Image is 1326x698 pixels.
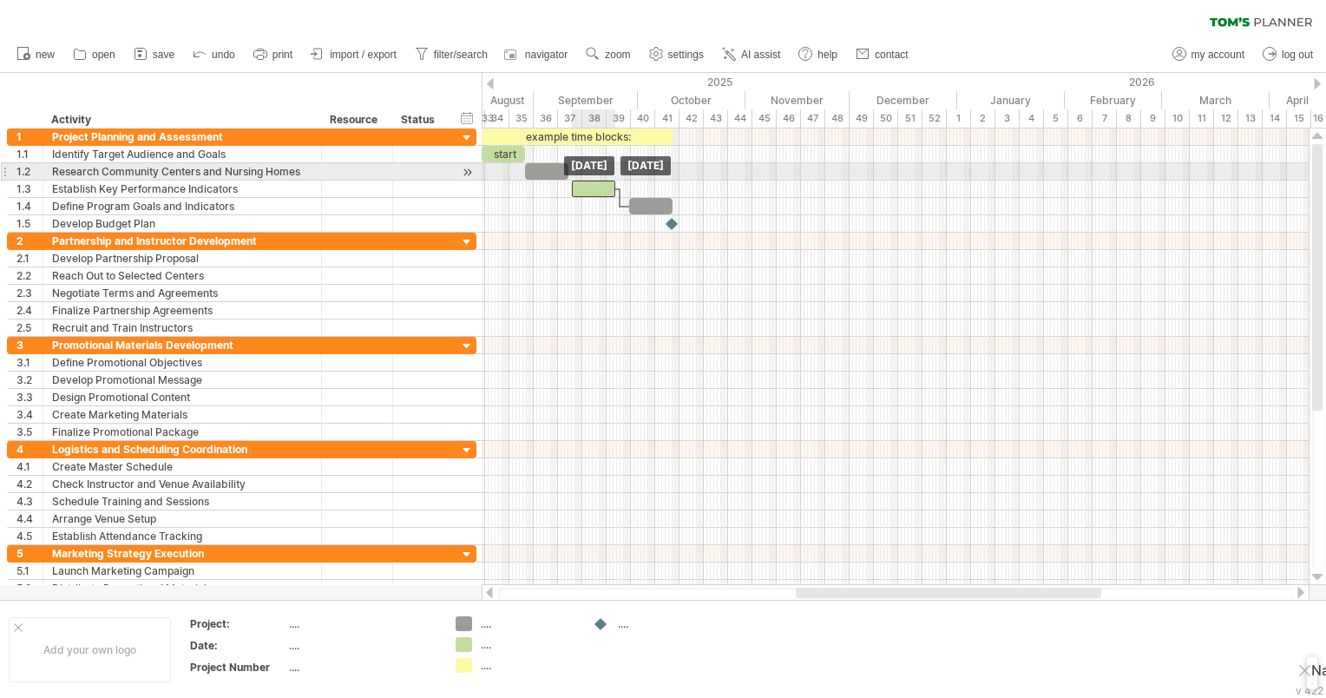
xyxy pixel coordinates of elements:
div: Status [401,111,439,128]
div: Project: [190,616,286,631]
div: 4 [16,441,43,458]
div: Develop Partnership Proposal [52,250,312,267]
div: 2 [16,233,43,249]
div: Launch Marketing Campaign [52,563,312,579]
div: February 2026 [1065,91,1162,109]
div: Distribute Promotional Materials [52,580,312,596]
span: settings [668,49,704,61]
span: save [153,49,174,61]
div: 2.3 [16,285,43,301]
div: October 2025 [638,91,745,109]
div: January 2026 [957,91,1065,109]
span: new [36,49,55,61]
div: September 2025 [534,91,638,109]
div: v 422 [1296,684,1323,697]
div: [DATE] [620,156,671,175]
div: 40 [631,109,655,128]
div: 1.1 [16,146,43,162]
div: Define Program Goals and Indicators [52,198,312,214]
div: Design Promotional Content [52,389,312,405]
div: 51 [898,109,922,128]
a: log out [1258,43,1318,66]
div: 5.2 [16,580,43,596]
div: 12 [1214,109,1238,128]
div: Identify Target Audience and Goals [52,146,312,162]
div: 15 [1287,109,1311,128]
div: Negotiate Terms and Agreements [52,285,312,301]
div: .... [481,616,575,631]
span: navigator [525,49,568,61]
div: 3.1 [16,354,43,371]
span: help [817,49,837,61]
div: Schedule Training and Sessions [52,493,312,510]
a: new [12,43,60,66]
div: 3 [995,109,1020,128]
div: Establish Key Performance Indicators [52,181,312,197]
div: Arrange Venue Setup [52,510,312,527]
div: 52 [922,109,947,128]
div: 3 [16,337,43,353]
div: Marketing Strategy Execution [52,545,312,562]
a: save [129,43,180,66]
div: Date: [190,638,286,653]
div: Reach Out to Selected Centers [52,267,312,284]
div: November 2025 [745,91,850,109]
div: Logistics and Scheduling Coordination [52,441,312,458]
div: 1 [16,128,43,145]
div: Activity [51,111,312,128]
div: Partnership and Instructor Development [52,233,312,249]
a: open [69,43,121,66]
div: Recruit and Train Instructors [52,319,312,336]
div: 45 [752,109,777,128]
div: scroll to activity [459,163,476,181]
div: 38 [582,109,607,128]
div: Develop Budget Plan [52,215,312,232]
a: AI assist [718,43,785,66]
div: Promotional Materials Development [52,337,312,353]
div: 50 [874,109,898,128]
div: 4.4 [16,510,43,527]
span: AI assist [741,49,780,61]
div: 8 [1117,109,1141,128]
span: zoom [605,49,630,61]
div: 3.4 [16,406,43,423]
div: 4 [1020,109,1044,128]
div: December 2025 [850,91,957,109]
div: 36 [534,109,558,128]
div: 37 [558,109,582,128]
div: 1.2 [16,163,43,180]
div: .... [289,616,435,631]
div: 5.1 [16,563,43,579]
span: open [92,49,115,61]
div: 3.5 [16,424,43,440]
div: Project Planning and Assessment [52,128,312,145]
font: Add your own logo [43,643,136,656]
a: help [794,43,843,66]
div: .... [618,616,712,631]
div: Finalize Partnership Agreements [52,302,312,319]
span: print [272,49,292,61]
div: 13 [1238,109,1263,128]
div: 34 [485,109,509,128]
div: 1 [947,109,971,128]
span: log out [1282,49,1313,61]
a: print [249,43,298,66]
a: import / export [306,43,402,66]
div: Develop Promotional Message [52,372,312,388]
div: 14 [1263,109,1287,128]
div: 1.5 [16,215,43,232]
div: 4.1 [16,458,43,475]
div: 3.3 [16,389,43,405]
div: Check Instructor and Venue Availability [52,476,312,492]
div: .... [289,660,435,675]
a: my account [1168,43,1250,66]
div: [DATE] [564,156,614,175]
div: 2.4 [16,302,43,319]
span: undo [212,49,235,61]
div: 2.2 [16,267,43,284]
div: .... [289,638,435,653]
div: 5 [16,545,43,562]
div: 2 [971,109,995,128]
div: 46 [777,109,801,128]
div: Create Master Schedule [52,458,312,475]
